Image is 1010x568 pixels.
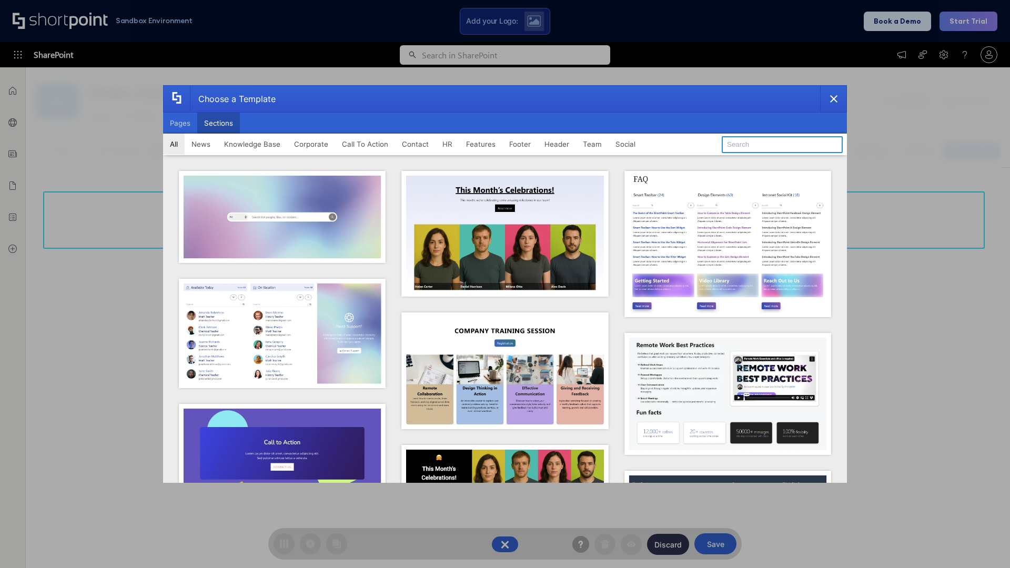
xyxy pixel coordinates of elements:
[163,113,197,134] button: Pages
[722,136,843,153] input: Search
[957,518,1010,568] iframe: Chat Widget
[217,134,287,155] button: Knowledge Base
[335,134,395,155] button: Call To Action
[609,134,642,155] button: Social
[185,134,217,155] button: News
[287,134,335,155] button: Corporate
[163,85,847,483] div: template selector
[436,134,459,155] button: HR
[395,134,436,155] button: Contact
[190,86,276,112] div: Choose a Template
[502,134,538,155] button: Footer
[459,134,502,155] button: Features
[538,134,576,155] button: Header
[576,134,609,155] button: Team
[197,113,240,134] button: Sections
[163,134,185,155] button: All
